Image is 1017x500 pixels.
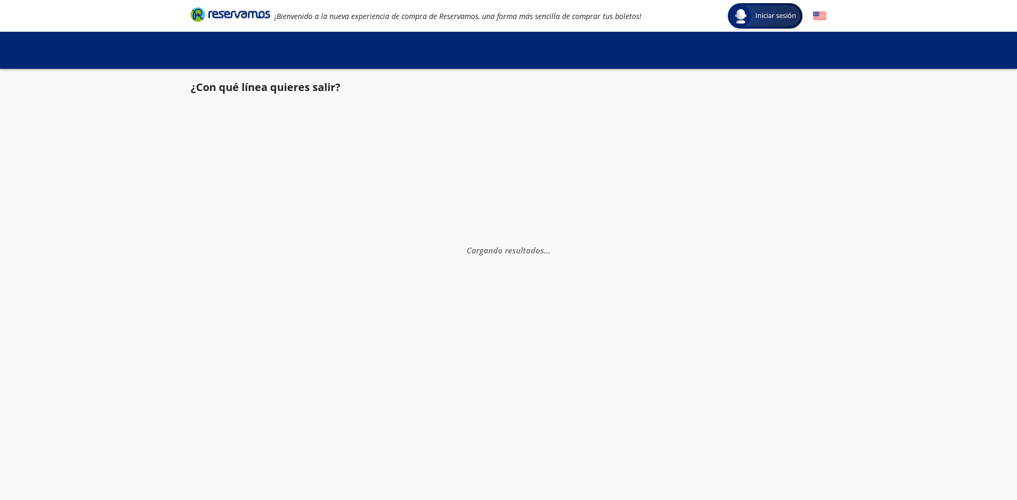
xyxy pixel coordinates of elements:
span: . [544,244,546,255]
span: . [548,244,550,255]
i: Brand Logo [191,6,270,22]
span: . [546,244,548,255]
span: Iniciar sesión [751,11,800,21]
button: English [813,10,826,23]
em: ¡Bienvenido a la nueva experiencia de compra de Reservamos, una forma más sencilla de comprar tus... [274,11,641,21]
p: ¿Con qué línea quieres salir? [191,79,341,95]
em: Cargando resultados [467,244,550,255]
a: Brand Logo [191,6,270,25]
